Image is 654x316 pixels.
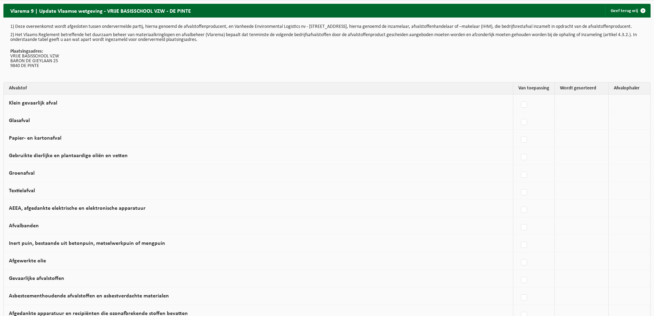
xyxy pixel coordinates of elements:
[10,33,644,42] p: 2) Het Vlaams Reglement betreffende het duurzaam beheer van materiaalkringlopen en afvalbeheer (V...
[9,206,146,211] label: AEEA, afgedankte elektrische en elektronische apparatuur
[9,223,39,229] label: Afvalbanden
[9,188,35,194] label: Textielafval
[555,83,609,95] th: Wordt gesorteerd
[3,4,198,17] h2: Vlarema 9 | Update Vlaamse wetgeving - VRIJE BASISSCHOOL VZW - DE PINTE
[10,24,644,29] p: 1) Deze overeenkomst wordt afgesloten tussen ondervermelde partij, hierna genoemd de afvalstoffen...
[9,135,61,141] label: Papier- en kartonafval
[9,153,128,159] label: Gebruikte dierlijke en plantaardige oliën en vetten
[9,241,165,246] label: Inert puin, bestaande uit betonpuin, metselwerkpuin of mengpuin
[9,100,57,106] label: Klein gevaarlijk afval
[4,83,513,95] th: Afvalstof
[9,171,35,176] label: Groenafval
[605,4,650,18] a: Geef terug vrij
[9,258,46,264] label: Afgewerkte olie
[10,49,43,54] strong: Plaatsingsadres:
[10,49,644,68] p: VRIJE BASISSCHOOL VZW BARON DE GIEYLAAN 25 9840 DE PINTE
[609,83,650,95] th: Afvalophaler
[9,276,64,281] label: Gevaarlijke afvalstoffen
[9,293,169,299] label: Asbestcementhoudende afvalstoffen en asbestverdachte materialen
[513,83,555,95] th: Van toepassing
[9,118,30,123] label: Glasafval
